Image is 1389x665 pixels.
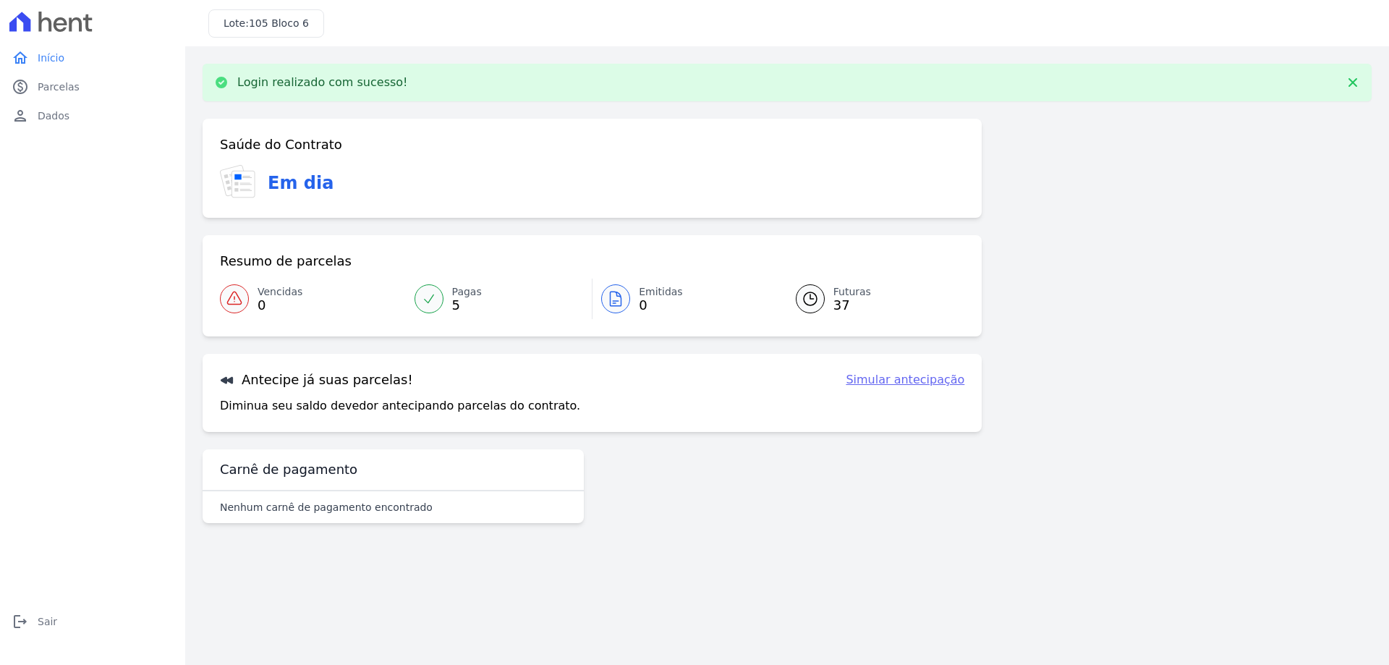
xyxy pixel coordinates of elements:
[220,461,357,478] h3: Carnê de pagamento
[249,17,309,29] span: 105 Bloco 6
[846,371,964,389] a: Simular antecipação
[220,397,580,415] p: Diminua seu saldo devedor antecipando parcelas do contrato.
[258,300,302,311] span: 0
[639,300,683,311] span: 0
[38,80,80,94] span: Parcelas
[12,107,29,124] i: person
[258,284,302,300] span: Vencidas
[592,279,778,319] a: Emitidas 0
[220,371,413,389] h3: Antecipe já suas parcelas!
[12,613,29,630] i: logout
[12,49,29,67] i: home
[452,300,482,311] span: 5
[639,284,683,300] span: Emitidas
[12,78,29,96] i: paid
[778,279,965,319] a: Futuras 37
[833,300,871,311] span: 37
[237,75,408,90] p: Login realizado com sucesso!
[220,136,342,153] h3: Saúde do Contrato
[220,279,406,319] a: Vencidas 0
[268,170,334,196] h3: Em dia
[38,109,69,123] span: Dados
[220,253,352,270] h3: Resumo de parcelas
[220,500,433,514] p: Nenhum carnê de pagamento encontrado
[406,279,592,319] a: Pagas 5
[38,51,64,65] span: Início
[6,101,179,130] a: personDados
[6,607,179,636] a: logoutSair
[6,43,179,72] a: homeInício
[833,284,871,300] span: Futuras
[452,284,482,300] span: Pagas
[224,16,309,31] h3: Lote:
[38,614,57,629] span: Sair
[6,72,179,101] a: paidParcelas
